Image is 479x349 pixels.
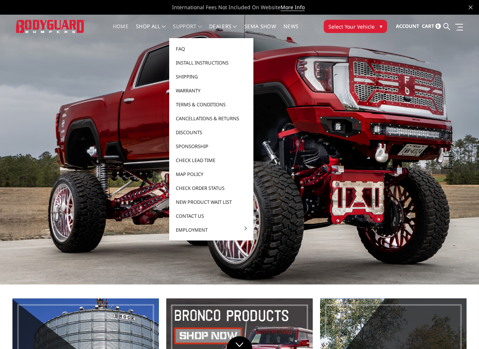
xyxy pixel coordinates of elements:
[209,24,237,38] a: Dealers
[172,98,250,111] a: Terms & Conditions
[172,111,250,125] a: Cancellations & Returns
[113,24,129,38] a: Home
[445,145,453,157] button: 3 of 5
[281,4,305,11] a: More Info
[283,24,298,38] a: News
[435,23,441,29] span: 0
[172,181,250,195] a: Check Order Status
[172,84,250,98] a: Warranty
[445,157,453,169] button: 4 of 5
[172,223,250,237] a: Employment
[445,169,453,180] button: 5 of 5
[244,24,276,38] a: SEMA Show
[16,20,85,33] img: BODYGUARD BUMPERS
[136,24,166,38] a: shop all
[396,23,419,29] span: Account
[172,56,250,70] a: Install Instructions
[172,70,250,84] a: Shipping
[442,314,479,349] iframe: Chat Widget
[324,20,387,33] button: Select Your Vehicle
[396,16,419,36] a: Account
[422,23,434,29] span: Cart
[172,125,250,139] a: Discounts
[172,209,250,223] a: Contact Us
[172,195,250,209] a: New Product Wait List
[172,153,250,167] a: Check Lead Time
[328,23,375,30] span: Select Your Vehicle
[173,24,202,38] a: Support
[422,16,441,36] a: Cart 0
[380,22,382,30] span: ▾
[172,139,250,153] a: Sponsorship
[445,122,453,133] button: 1 of 5
[172,167,250,181] a: MAP Policy
[172,42,250,56] a: FAQ
[445,133,453,145] button: 2 of 5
